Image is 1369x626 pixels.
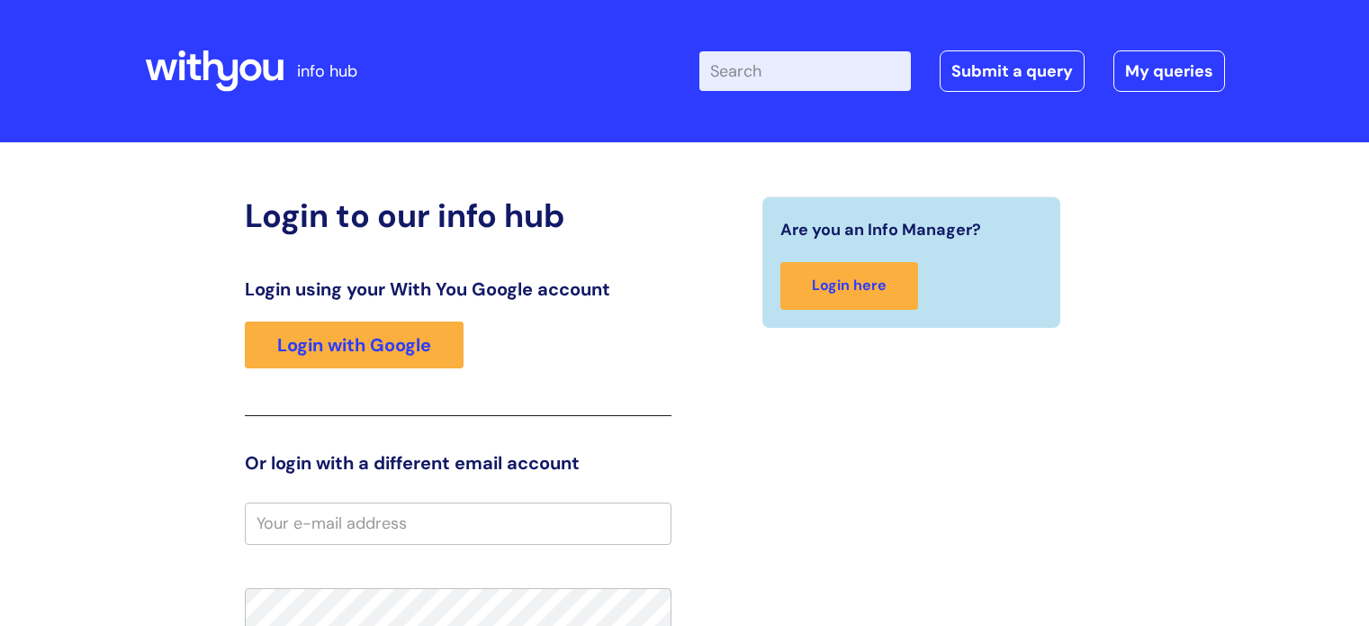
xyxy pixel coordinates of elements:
[245,452,671,474] h3: Or login with a different email account
[245,278,671,300] h3: Login using your With You Google account
[940,50,1085,92] a: Submit a query
[245,196,671,235] h2: Login to our info hub
[297,57,357,86] p: info hub
[1113,50,1225,92] a: My queries
[699,51,911,91] input: Search
[780,262,918,310] a: Login here
[780,215,981,244] span: Are you an Info Manager?
[245,322,464,368] a: Login with Google
[245,503,671,544] input: Your e-mail address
